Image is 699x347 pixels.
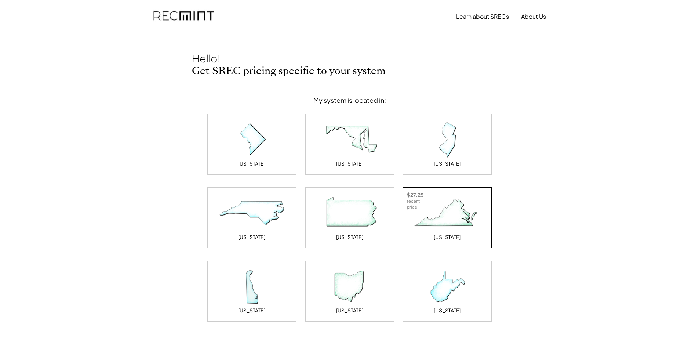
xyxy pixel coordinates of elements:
[336,307,363,314] div: [US_STATE]
[411,195,484,232] img: Virginia
[153,4,214,29] img: recmint-logotype%403x.png
[434,234,461,241] div: [US_STATE]
[456,9,509,24] button: Learn about SRECs
[313,96,386,104] div: My system is located in:
[238,160,265,167] div: [US_STATE]
[215,268,288,305] img: Delaware
[434,160,461,167] div: [US_STATE]
[336,160,363,167] div: [US_STATE]
[192,52,265,65] div: Hello!
[313,195,386,232] img: Pennsylvania
[336,234,363,241] div: [US_STATE]
[411,268,484,305] img: West Virginia
[192,65,507,77] h2: Get SREC pricing specific to your system
[215,195,288,232] img: North Carolina
[238,307,265,314] div: [US_STATE]
[521,9,546,24] button: About Us
[215,122,288,158] img: District of Columbia
[434,307,461,314] div: [US_STATE]
[313,122,386,158] img: Maryland
[411,122,484,158] img: New Jersey
[313,268,386,305] img: Ohio
[238,234,265,241] div: [US_STATE]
